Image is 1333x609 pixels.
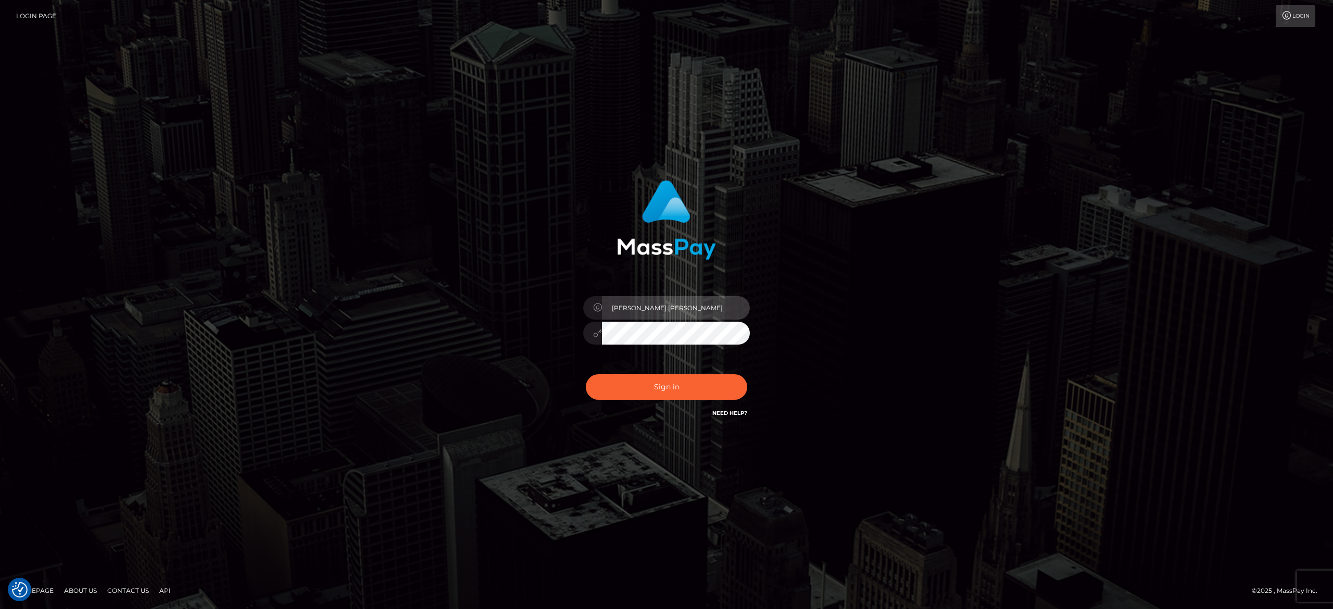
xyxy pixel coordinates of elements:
img: Revisit consent button [12,582,28,598]
input: Username... [602,296,750,320]
a: Homepage [11,582,58,599]
button: Sign in [586,374,747,400]
a: Contact Us [103,582,153,599]
a: Need Help? [712,410,747,416]
a: About Us [60,582,101,599]
div: © 2025 , MassPay Inc. [1252,585,1325,597]
a: API [155,582,175,599]
button: Consent Preferences [12,582,28,598]
img: MassPay Login [617,180,716,260]
a: Login Page [16,5,56,27]
a: Login [1276,5,1315,27]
